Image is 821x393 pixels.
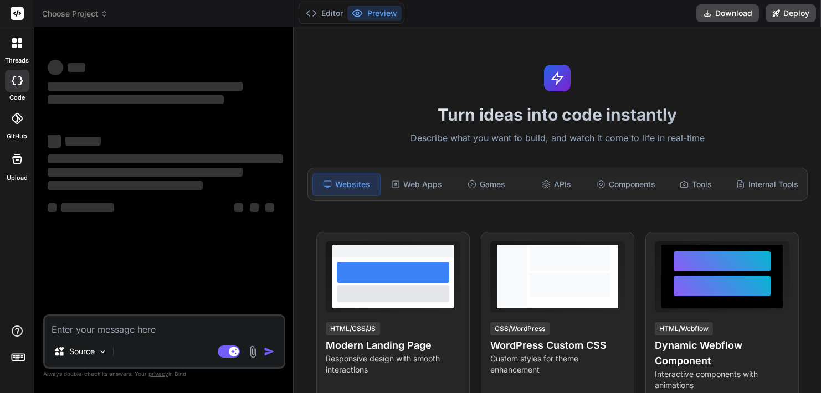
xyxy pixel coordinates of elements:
span: ‌ [48,95,224,104]
div: HTML/Webflow [655,322,713,335]
img: attachment [247,345,259,358]
span: ‌ [65,137,101,146]
div: HTML/CSS/JS [326,322,380,335]
div: Games [453,173,520,196]
p: Describe what you want to build, and watch it come to life in real-time [301,131,814,146]
span: ‌ [48,181,203,190]
span: ‌ [265,203,274,212]
label: threads [5,56,29,65]
div: Web Apps [383,173,450,196]
span: ‌ [48,82,243,91]
span: ‌ [48,60,63,75]
span: ‌ [68,63,85,72]
p: Source [69,346,95,357]
button: Download [696,4,759,22]
span: ‌ [234,203,243,212]
div: APIs [522,173,590,196]
label: code [9,93,25,102]
span: ‌ [250,203,259,212]
button: Preview [347,6,402,21]
div: Tools [662,173,730,196]
h4: Dynamic Webflow Component [655,338,789,369]
span: ‌ [48,135,61,148]
span: privacy [148,370,168,377]
img: Pick Models [98,347,107,356]
p: Responsive design with smooth interactions [326,353,460,375]
p: Custom styles for theme enhancement [490,353,625,375]
p: Always double-check its answers. Your in Bind [43,369,285,379]
span: ‌ [61,203,114,212]
h4: Modern Landing Page [326,338,460,353]
label: GitHub [7,132,27,141]
span: Choose Project [42,8,108,19]
div: Websites [312,173,381,196]
div: Internal Tools [732,173,803,196]
button: Editor [301,6,347,21]
h1: Turn ideas into code instantly [301,105,814,125]
label: Upload [7,173,28,183]
div: Components [592,173,660,196]
div: CSS/WordPress [490,322,550,335]
p: Interactive components with animations [655,369,789,391]
span: ‌ [48,168,243,177]
button: Deploy [766,4,816,22]
h4: WordPress Custom CSS [490,338,625,353]
img: icon [264,346,275,357]
span: ‌ [48,203,57,212]
span: ‌ [48,154,283,163]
